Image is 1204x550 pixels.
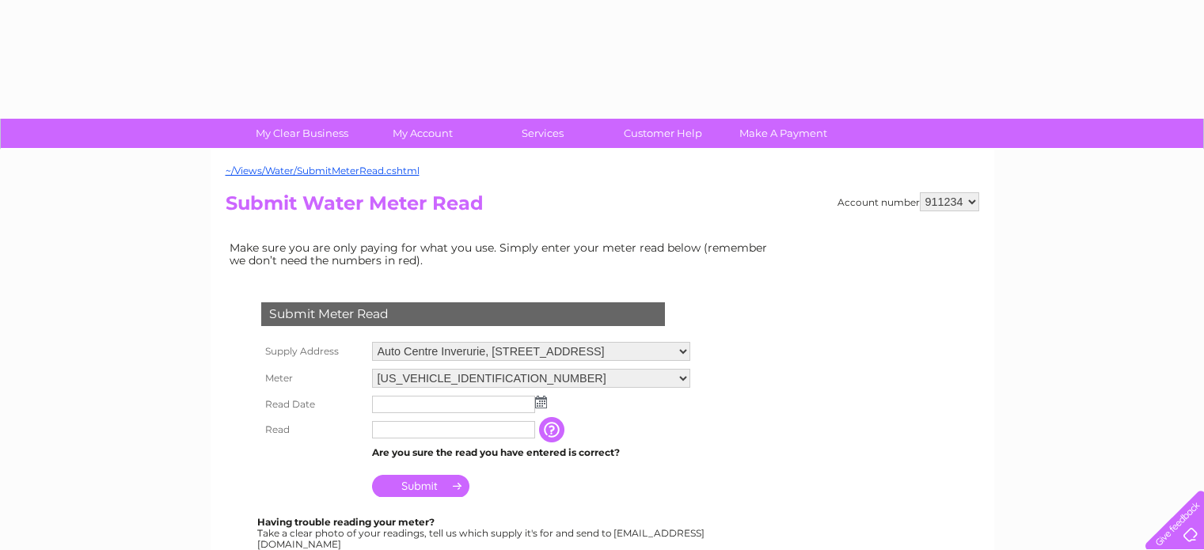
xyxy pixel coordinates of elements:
div: Account number [837,192,979,211]
th: Meter [257,365,368,392]
a: My Account [357,119,488,148]
div: Submit Meter Read [261,302,665,326]
img: ... [535,396,547,408]
b: Having trouble reading your meter? [257,516,435,528]
input: Submit [372,475,469,497]
td: Make sure you are only paying for what you use. Simply enter your meter read below (remember we d... [226,237,780,271]
th: Read Date [257,392,368,417]
a: Make A Payment [718,119,849,148]
a: Services [477,119,608,148]
div: Take a clear photo of your readings, tell us which supply it's for and send to [EMAIL_ADDRESS][DO... [257,517,707,549]
td: Are you sure the read you have entered is correct? [368,442,694,463]
h2: Submit Water Meter Read [226,192,979,222]
a: My Clear Business [237,119,367,148]
a: Customer Help [598,119,728,148]
a: ~/Views/Water/SubmitMeterRead.cshtml [226,165,420,176]
th: Supply Address [257,338,368,365]
input: Information [539,417,568,442]
th: Read [257,417,368,442]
